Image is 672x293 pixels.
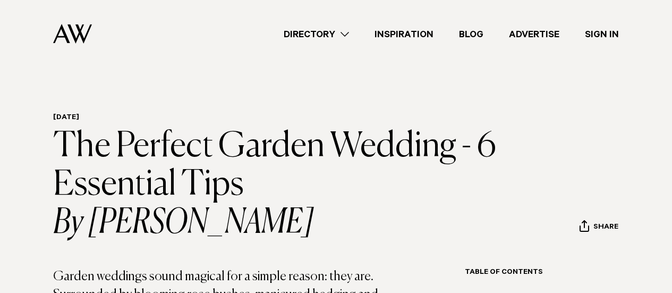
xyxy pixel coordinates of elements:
a: Sign In [572,27,632,41]
span: Share [593,223,618,233]
h1: The Perfect Garden Wedding - 6 Essential Tips [53,128,545,242]
a: Advertise [496,27,572,41]
a: Blog [446,27,496,41]
h6: [DATE] [53,113,545,123]
h6: Table of contents [465,268,619,278]
img: Auckland Weddings Logo [53,24,92,44]
button: Share [579,220,619,236]
a: Inspiration [362,27,446,41]
i: By [PERSON_NAME] [53,204,545,242]
a: Directory [271,27,362,41]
